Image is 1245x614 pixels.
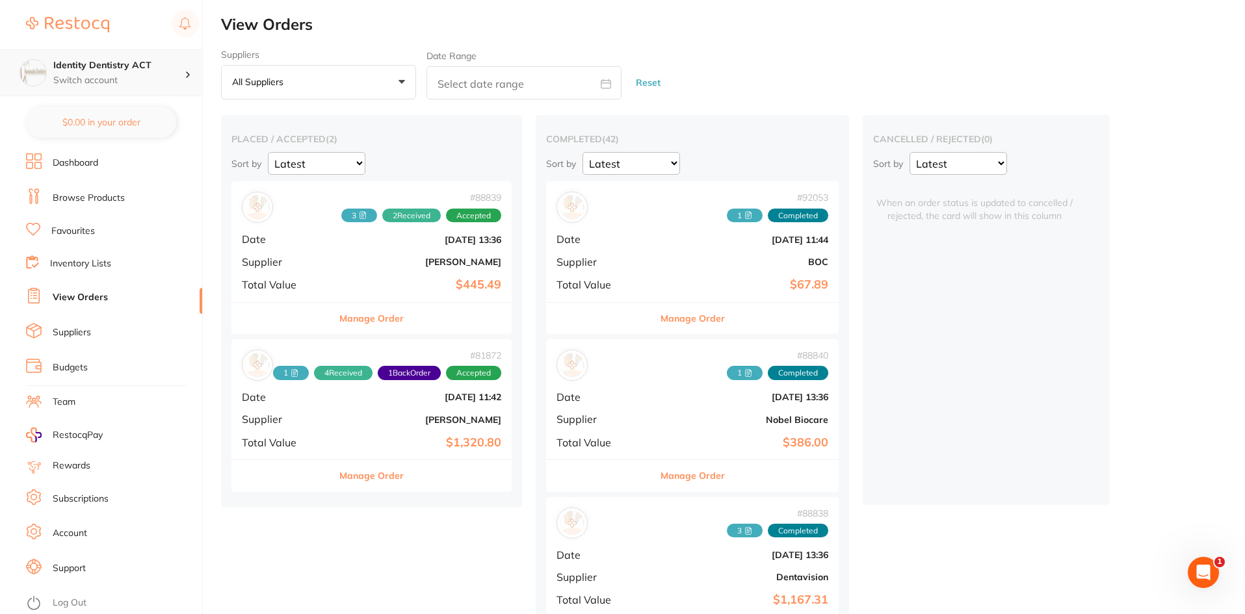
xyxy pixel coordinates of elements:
[873,133,1099,145] h2: cancelled / rejected ( 0 )
[53,326,91,339] a: Suppliers
[242,256,325,268] span: Supplier
[557,391,644,403] span: Date
[314,366,373,380] span: Received
[446,209,501,223] span: Accepted
[560,511,584,535] img: Dentavision
[26,428,42,442] img: RestocqPay
[654,235,828,245] b: [DATE] 11:44
[446,366,501,380] span: Accepted
[53,74,185,87] p: Switch account
[221,65,416,100] button: All suppliers
[557,549,644,561] span: Date
[242,413,325,425] span: Supplier
[245,195,270,220] img: Henry Schein Halas
[53,527,87,540] a: Account
[546,133,839,145] h2: completed ( 42 )
[26,10,109,40] a: Restocq Logo
[245,353,270,377] img: Henry Schein Halas
[335,257,501,267] b: [PERSON_NAME]
[53,459,90,472] a: Rewards
[727,209,763,223] span: Received
[727,508,828,518] span: # 88838
[335,278,501,292] b: $445.49
[50,257,111,270] a: Inventory Lists
[341,192,501,203] span: # 88839
[654,550,828,560] b: [DATE] 13:36
[26,107,176,138] button: $0.00 in your order
[26,17,109,32] img: Restocq Logo
[53,157,98,170] a: Dashboard
[53,291,108,304] a: View Orders
[727,192,828,203] span: # 92053
[727,350,828,361] span: # 88840
[654,572,828,582] b: Dentavision
[26,593,198,614] button: Log Out
[231,133,512,145] h2: placed / accepted ( 2 )
[557,571,644,583] span: Supplier
[426,66,622,99] input: Select date range
[53,361,88,374] a: Budgets
[768,524,828,538] span: Completed
[221,16,1245,34] h2: View Orders
[654,278,828,292] b: $67.89
[560,353,584,377] img: Nobel Biocare
[26,428,103,442] a: RestocqPay
[221,49,416,60] label: Suppliers
[768,209,828,223] span: Completed
[654,257,828,267] b: BOC
[661,460,725,491] button: Manage Order
[51,225,95,238] a: Favourites
[661,303,725,334] button: Manage Order
[242,437,325,448] span: Total Value
[20,60,46,86] img: Identity Dentistry ACT
[242,279,325,290] span: Total Value
[382,209,441,223] span: Received
[654,392,828,402] b: [DATE] 13:36
[557,594,644,606] span: Total Value
[873,181,1076,222] span: When an order status is updated to cancelled / rejected, the card will show in this column
[560,195,584,220] img: BOC
[873,158,903,170] p: Sort by
[273,350,501,361] span: # 81872
[335,436,501,450] b: $1,320.80
[231,181,512,334] div: Henry Schein Halas#888393 2ReceivedAcceptedDate[DATE] 13:36Supplier[PERSON_NAME]Total Value$445.4...
[335,392,501,402] b: [DATE] 11:42
[768,366,828,380] span: Completed
[654,593,828,607] b: $1,167.31
[335,415,501,425] b: [PERSON_NAME]
[53,492,109,505] a: Subscriptions
[378,366,441,380] span: Back orders
[557,279,644,290] span: Total Value
[53,562,86,575] a: Support
[341,209,377,223] span: Received
[273,366,309,380] span: Received
[53,396,75,409] a: Team
[53,59,185,72] h4: Identity Dentistry ACT
[546,158,576,170] p: Sort by
[557,256,644,268] span: Supplier
[557,233,644,245] span: Date
[727,524,763,538] span: Received
[232,76,289,88] p: All suppliers
[53,192,125,205] a: Browse Products
[242,391,325,403] span: Date
[339,460,404,491] button: Manage Order
[727,366,763,380] span: Received
[53,429,103,442] span: RestocqPay
[426,51,477,61] label: Date Range
[632,66,664,100] button: Reset
[1214,557,1225,567] span: 1
[557,413,644,425] span: Supplier
[339,303,404,334] button: Manage Order
[242,233,325,245] span: Date
[231,339,512,492] div: Henry Schein Halas#818721 4Received1BackOrderAcceptedDate[DATE] 11:42Supplier[PERSON_NAME]Total V...
[557,437,644,448] span: Total Value
[654,436,828,450] b: $386.00
[1188,557,1219,588] iframe: Intercom live chat
[335,235,501,245] b: [DATE] 13:36
[53,596,86,609] a: Log Out
[654,415,828,425] b: Nobel Biocare
[231,158,261,170] p: Sort by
